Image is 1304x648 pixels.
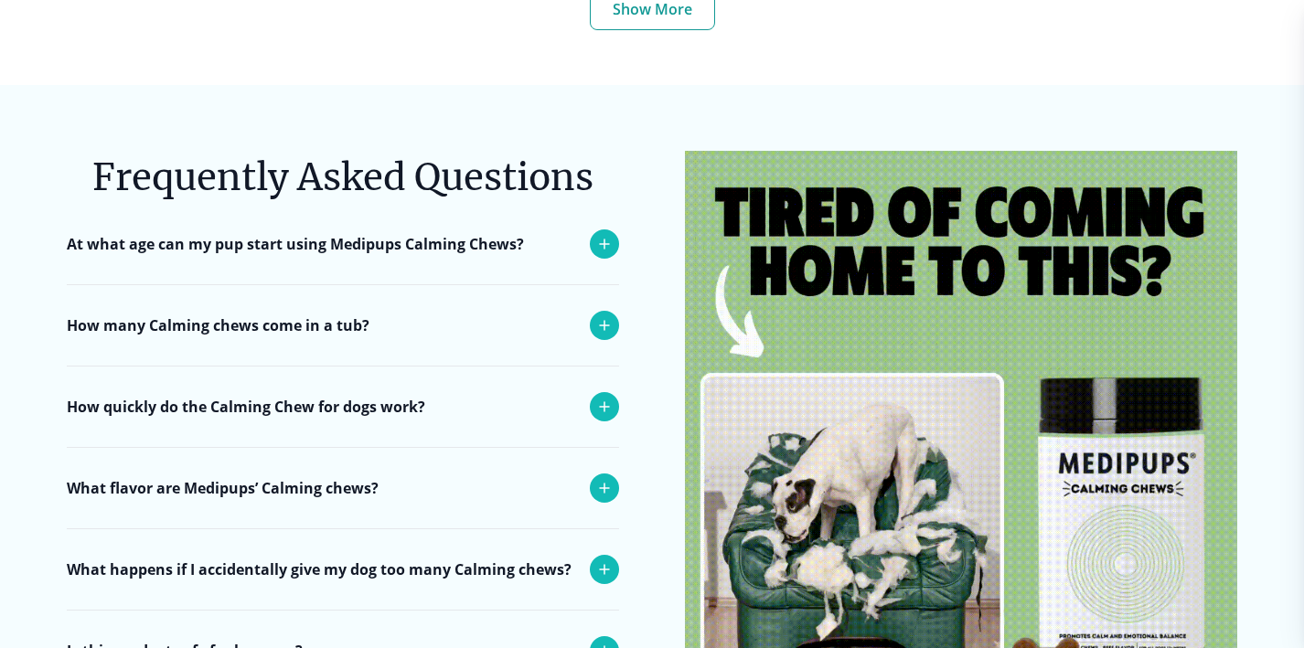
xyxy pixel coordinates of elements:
[67,151,619,204] h6: Frequently Asked Questions
[67,284,615,387] div: Our calming soft chews are an amazing solution for dogs of any breed. This chew is to be given to...
[67,477,379,499] p: What flavor are Medipups’ Calming chews?
[67,528,615,587] div: Beef Flavored: Our chews will leave your pup begging for MORE!
[67,233,524,255] p: At what age can my pup start using Medipups Calming Chews?
[67,314,369,336] p: How many Calming chews come in a tub?
[67,558,572,580] p: What happens if I accidentally give my dog too many Calming chews?
[67,366,615,424] div: Each tub contains 30 chews.
[67,447,615,637] div: We created our Calming Chews as an helpful, fast remedy. The ingredients have a calming effect on...
[67,396,425,418] p: How quickly do the Calming Chew for dogs work?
